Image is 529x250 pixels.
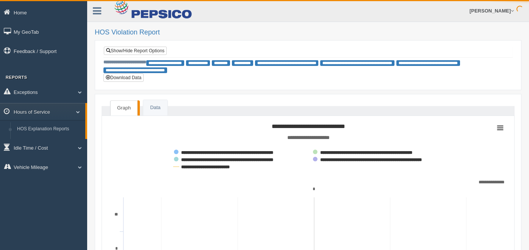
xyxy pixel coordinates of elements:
h2: HOS Violation Report [95,29,521,36]
a: HOS Explanation Reports [14,122,85,136]
a: Show/Hide Report Options [104,47,167,55]
a: Data [143,100,167,116]
a: Graph [110,100,138,116]
a: HOS Violation Audit Reports [14,136,85,149]
button: Download Data [103,73,144,82]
